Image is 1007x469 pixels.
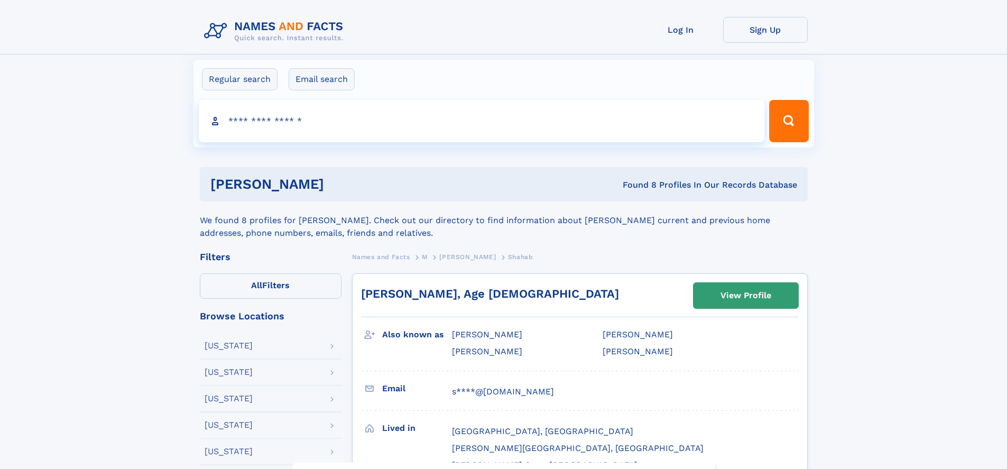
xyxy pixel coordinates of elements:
[439,253,496,261] span: [PERSON_NAME]
[422,253,428,261] span: M
[205,394,253,403] div: [US_STATE]
[200,252,341,262] div: Filters
[210,178,474,191] h1: [PERSON_NAME]
[251,280,262,290] span: All
[200,201,808,240] div: We found 8 profiles for [PERSON_NAME]. Check out our directory to find information about [PERSON_...
[200,273,341,299] label: Filters
[439,250,496,263] a: [PERSON_NAME]
[205,447,253,456] div: [US_STATE]
[720,283,771,308] div: View Profile
[422,250,428,263] a: M
[202,68,278,90] label: Regular search
[199,100,765,142] input: search input
[603,346,673,356] span: [PERSON_NAME]
[723,17,808,43] a: Sign Up
[200,311,341,321] div: Browse Locations
[200,17,352,45] img: Logo Names and Facts
[352,250,410,263] a: Names and Facts
[452,443,704,453] span: [PERSON_NAME][GEOGRAPHIC_DATA], [GEOGRAPHIC_DATA]
[769,100,808,142] button: Search Button
[452,426,633,436] span: [GEOGRAPHIC_DATA], [GEOGRAPHIC_DATA]
[639,17,723,43] a: Log In
[382,419,452,437] h3: Lived in
[694,283,798,308] a: View Profile
[452,346,522,356] span: [PERSON_NAME]
[205,421,253,429] div: [US_STATE]
[508,253,533,261] span: Shahab
[473,179,797,191] div: Found 8 Profiles In Our Records Database
[382,326,452,344] h3: Also known as
[205,368,253,376] div: [US_STATE]
[205,342,253,350] div: [US_STATE]
[603,329,673,339] span: [PERSON_NAME]
[289,68,355,90] label: Email search
[361,287,619,300] a: [PERSON_NAME], Age [DEMOGRAPHIC_DATA]
[382,380,452,398] h3: Email
[452,329,522,339] span: [PERSON_NAME]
